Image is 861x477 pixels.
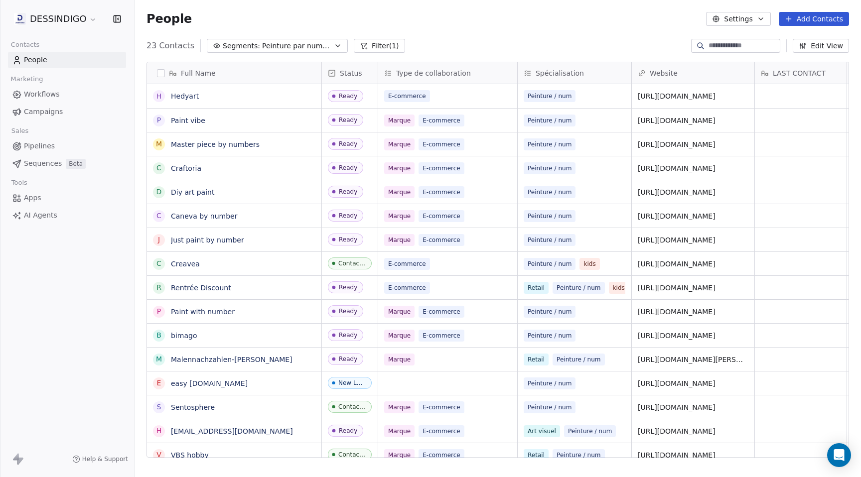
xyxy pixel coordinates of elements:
a: easy [DOMAIN_NAME] [171,379,248,387]
a: Campaigns [8,104,126,120]
span: Retail [524,449,549,461]
span: E-commerce [419,401,464,413]
a: Workflows [8,86,126,103]
span: E-commerce [384,90,430,102]
div: P [157,115,161,125]
span: Workflows [24,89,60,100]
div: Ready [339,427,357,434]
a: [URL][DOMAIN_NAME] [638,284,716,292]
div: Ready [339,140,357,147]
span: Pipelines [24,141,55,151]
span: kids [609,282,629,294]
span: Marque [384,210,415,222]
div: M [156,354,162,364]
span: E-commerce [384,282,430,294]
span: Art visuel [524,425,560,437]
a: [URL][DOMAIN_NAME] [638,451,716,459]
a: bimago [171,332,197,340]
span: E-commerce [419,449,464,461]
a: [URL][DOMAIN_NAME] [638,236,716,244]
a: Diy art paint [171,188,214,196]
div: Ready [339,284,357,291]
span: Peinture / num [524,210,576,222]
span: E-commerce [419,162,464,174]
div: New Lead [338,379,366,386]
span: Marque [384,306,415,318]
a: [URL][DOMAIN_NAME] [638,117,716,124]
span: Website [650,68,678,78]
button: Edit View [793,39,849,53]
a: Hedyart [171,92,199,100]
a: Malennachzahlen-[PERSON_NAME] [171,356,292,363]
div: Contact 1 [338,403,366,410]
span: Status [340,68,362,78]
div: C [156,258,161,269]
a: People [8,52,126,68]
span: Peinture / num [524,401,576,413]
div: V [156,450,161,460]
span: Sequences [24,158,62,169]
a: [URL][DOMAIN_NAME] [638,140,716,148]
a: Rentrée Discount [171,284,231,292]
div: b [156,330,161,341]
div: Status [322,62,378,84]
div: Ready [339,332,357,339]
div: h [156,426,162,436]
span: Marque [384,449,415,461]
a: Creavea [171,260,200,268]
span: Marketing [6,72,47,87]
a: [URL][DOMAIN_NAME] [638,164,716,172]
a: [URL][DOMAIN_NAME] [638,427,716,435]
a: Apps [8,190,126,206]
span: Campaigns [24,107,63,117]
span: Peinture / num [524,377,576,389]
a: [URL][DOMAIN_NAME] [638,403,716,411]
span: LAST CONTACT [773,68,826,78]
div: C [156,163,161,173]
span: Peinture / num [524,234,576,246]
a: [EMAIL_ADDRESS][DOMAIN_NAME] [171,427,293,435]
a: [URL][DOMAIN_NAME] [638,332,716,340]
span: E-commerce [419,330,464,342]
span: Marque [384,186,415,198]
div: grid [147,84,322,458]
button: Add Contacts [779,12,849,26]
div: e [157,378,161,388]
a: [URL][DOMAIN_NAME] [638,308,716,316]
div: Ready [339,164,357,171]
span: kids [579,258,599,270]
div: C [156,211,161,221]
a: [URL][DOMAIN_NAME] [638,212,716,220]
span: E-commerce [419,234,464,246]
a: Help & Support [72,455,128,463]
span: Peinture / num [524,306,576,318]
div: Type de collaboration [378,62,517,84]
div: Spécialisation [518,62,631,84]
span: Peinture / num [524,330,576,342]
span: Marque [384,162,415,174]
span: Apps [24,193,41,203]
span: People [146,11,192,26]
a: [URL][DOMAIN_NAME] [638,188,716,196]
span: Sales [7,123,33,138]
a: [URL][DOMAIN_NAME][PERSON_NAME] [638,356,773,363]
div: S [157,402,161,412]
a: Caneva by number [171,212,237,220]
a: Just paint by number [171,236,244,244]
span: Peinture / num [524,162,576,174]
span: Peinture / num [553,282,605,294]
span: Beta [66,159,86,169]
a: Craftoria [171,164,201,172]
span: Help & Support [82,455,128,463]
span: E-commerce [419,425,464,437]
div: R [156,282,161,293]
span: Peinture / num [564,425,616,437]
span: DESSINDIGO [30,12,87,25]
span: Peinture / num [553,449,605,461]
span: E-commerce [384,258,430,270]
span: Marque [384,234,415,246]
span: Tools [7,175,31,190]
span: Peinture / num [524,90,576,102]
button: DESSINDIGO [12,10,99,27]
span: E-commerce [419,186,464,198]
